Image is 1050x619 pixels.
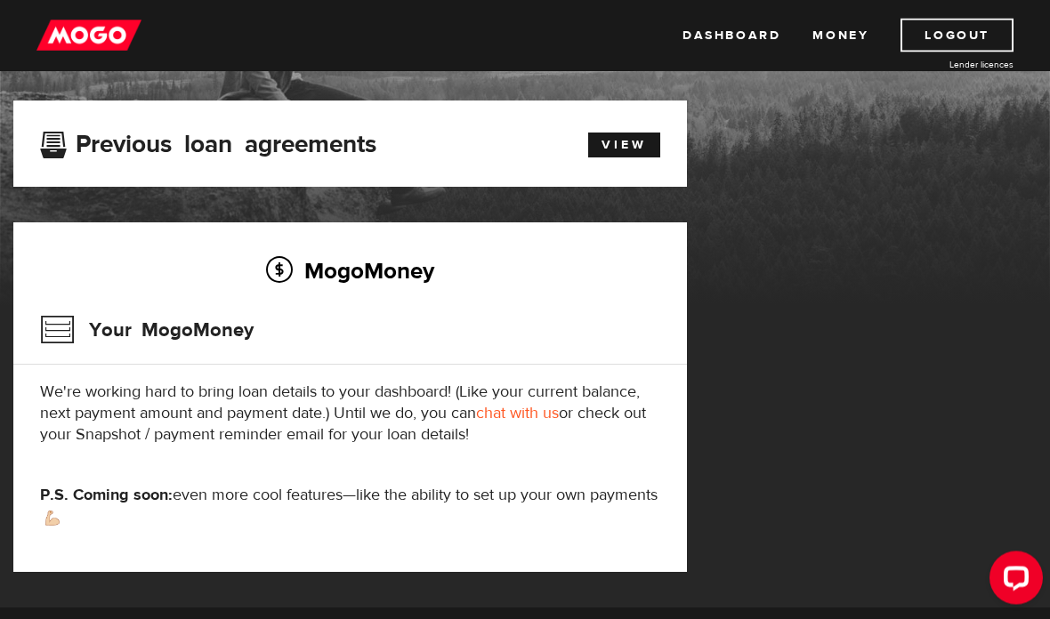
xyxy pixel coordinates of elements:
[36,19,141,52] img: mogo_logo-11ee424be714fa7cbb0f0f49df9e16ec.png
[40,131,376,154] h3: Previous loan agreements
[476,404,559,424] a: chat with us
[40,382,660,446] p: We're working hard to bring loan details to your dashboard! (Like your current balance, next paym...
[588,133,660,158] a: View
[40,486,660,528] p: even more cool features—like the ability to set up your own payments
[40,308,254,354] h3: Your MogoMoney
[45,511,60,527] img: strong arm emoji
[812,19,868,52] a: Money
[40,486,173,506] strong: P.S. Coming soon:
[40,253,660,290] h2: MogoMoney
[975,544,1050,619] iframe: LiveChat chat widget
[682,19,780,52] a: Dashboard
[880,58,1014,71] a: Lender licences
[901,19,1014,52] a: Logout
